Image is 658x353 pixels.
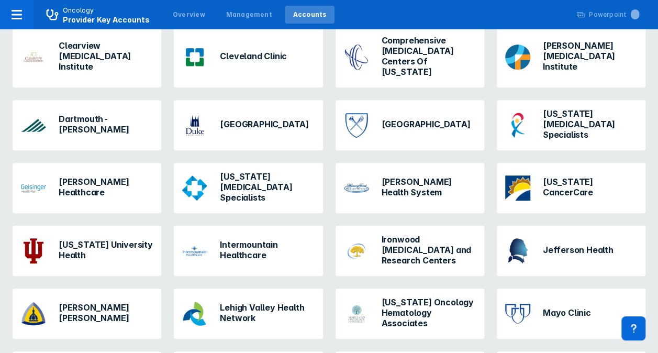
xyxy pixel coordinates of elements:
[182,301,207,326] img: lehigh-valley-health-network.png
[505,175,530,201] img: il-cancer-care.png
[164,6,214,24] a: Overview
[293,10,327,19] div: Accounts
[220,119,309,129] h3: [GEOGRAPHIC_DATA]
[218,6,281,24] a: Management
[182,113,207,138] img: duke.png
[344,113,369,138] img: emory.png
[59,239,153,260] h3: [US_STATE] University Health
[543,307,591,318] h3: Mayo Clinic
[21,113,46,138] img: dartmouth-hitchcock.png
[174,27,322,87] a: Cleveland Clinic
[505,45,530,70] img: dana-farber.png
[182,238,207,263] img: intermountain-healthcare-provider.png
[13,226,161,276] a: [US_STATE] University Health
[174,226,322,276] a: Intermountain Healthcare
[13,100,161,150] a: Dartmouth-[PERSON_NAME]
[21,301,46,326] img: johns-hopkins-hospital.png
[21,45,46,70] img: clearview-cancer-institute.png
[589,10,639,19] div: Powerpoint
[497,289,645,339] a: Mayo Clinic
[174,289,322,339] a: Lehigh Valley Health Network
[63,15,150,24] span: Provider Key Accounts
[497,100,645,150] a: [US_STATE] [MEDICAL_DATA] Specialists
[13,289,161,339] a: [PERSON_NAME] [PERSON_NAME]
[174,163,322,213] a: [US_STATE] [MEDICAL_DATA] Specialists
[497,226,645,276] a: Jefferson Health
[21,238,46,263] img: indiana-university.png
[497,163,645,213] a: [US_STATE] CancerCare
[220,302,314,323] h3: Lehigh Valley Health Network
[543,108,637,140] h3: [US_STATE] [MEDICAL_DATA] Specialists
[285,6,335,24] a: Accounts
[336,27,484,87] a: Comprehensive [MEDICAL_DATA] Centers Of [US_STATE]
[505,113,530,138] img: florida-cancer-specialists.png
[382,177,476,197] h3: [PERSON_NAME] Health System
[182,45,207,70] img: cleveland-clinic.png
[505,238,530,263] img: jefferson-health-system.png
[182,175,207,201] img: georgia-cancer-specialists.png
[173,10,205,19] div: Overview
[13,163,161,213] a: [PERSON_NAME] Healthcare
[344,238,369,263] img: ironwood-cancer-and-research-centers.png
[543,40,637,72] h3: [PERSON_NAME] [MEDICAL_DATA] Institute
[226,10,272,19] div: Management
[336,100,484,150] a: [GEOGRAPHIC_DATA]
[59,40,153,72] h3: Clearview [MEDICAL_DATA] Institute
[505,304,530,324] img: mayo-clinic.png
[344,45,369,70] img: comprehensive-cancer-centers-of-nevada.png
[497,27,645,87] a: [PERSON_NAME] [MEDICAL_DATA] Institute
[543,177,637,197] h3: [US_STATE] CancerCare
[336,163,484,213] a: [PERSON_NAME] Health System
[336,289,484,339] a: [US_STATE] Oncology Hematology Associates
[382,35,476,77] h3: Comprehensive [MEDICAL_DATA] Centers Of [US_STATE]
[344,301,369,326] img: maryland-oncology-hematology.png
[543,245,614,255] h3: Jefferson Health
[13,27,161,87] a: Clearview [MEDICAL_DATA] Institute
[59,302,153,323] h3: [PERSON_NAME] [PERSON_NAME]
[174,100,322,150] a: [GEOGRAPHIC_DATA]
[59,177,153,197] h3: [PERSON_NAME] Healthcare
[336,226,484,276] a: Ironwood [MEDICAL_DATA] and Research Centers
[382,297,476,328] h3: [US_STATE] Oncology Hematology Associates
[21,175,46,201] img: geisinger-health-system.png
[220,171,314,203] h3: [US_STATE] [MEDICAL_DATA] Specialists
[59,114,153,135] h3: Dartmouth-[PERSON_NAME]
[621,316,645,340] div: Contact Support
[382,119,471,129] h3: [GEOGRAPHIC_DATA]
[344,175,369,201] img: henry-ford.png
[63,6,94,15] p: Oncology
[382,234,476,266] h3: Ironwood [MEDICAL_DATA] and Research Centers
[220,51,287,61] h3: Cleveland Clinic
[220,239,314,260] h3: Intermountain Healthcare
